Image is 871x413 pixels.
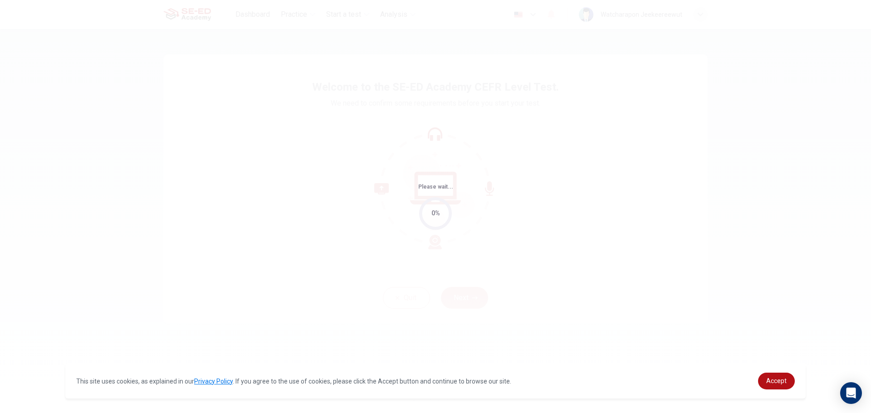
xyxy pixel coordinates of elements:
a: dismiss cookie message [758,373,795,389]
div: 0% [431,208,440,219]
div: Open Intercom Messenger [840,382,862,404]
div: cookieconsent [65,364,806,398]
span: This site uses cookies, as explained in our . If you agree to the use of cookies, please click th... [76,378,511,385]
span: Please wait... [418,184,453,190]
a: Privacy Policy [194,378,233,385]
span: Accept [766,377,787,384]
